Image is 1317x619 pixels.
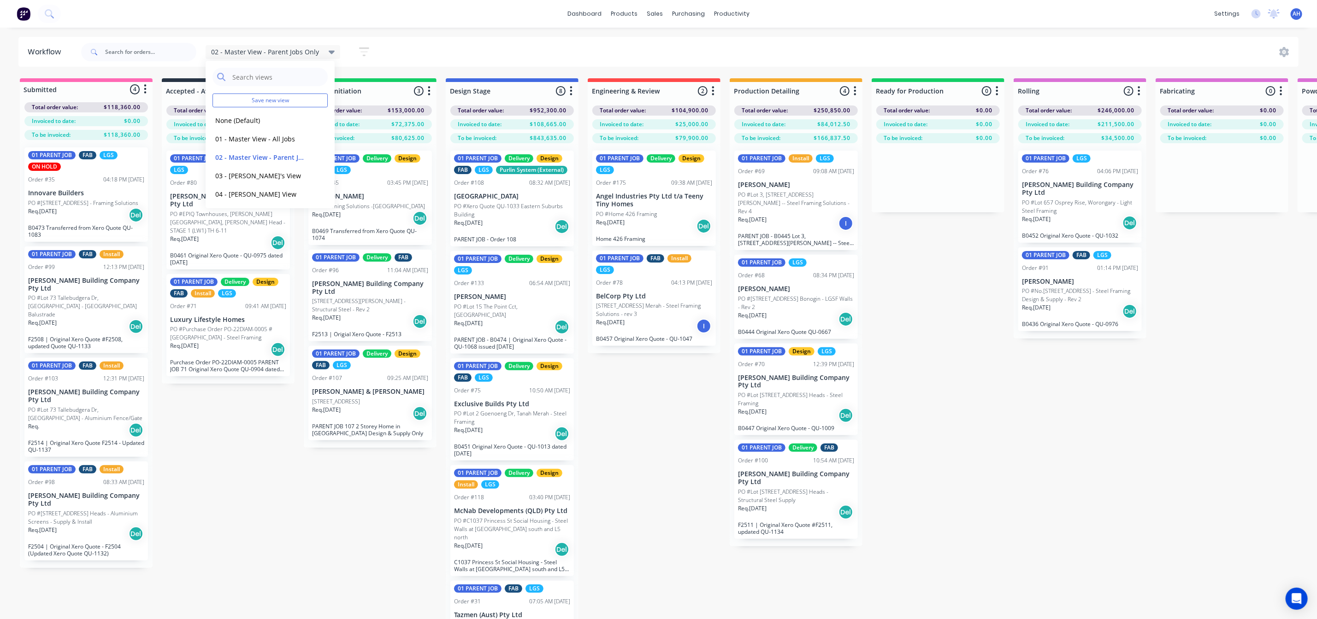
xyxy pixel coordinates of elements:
[28,250,76,258] div: 01 PARENT JOB
[738,271,765,280] div: Order #68
[1022,154,1069,163] div: 01 PARENT JOB
[454,597,481,606] div: Order #31
[28,509,144,526] p: PO #[STREET_ADDRESS] Heads - Aluminium Screens - Supply & Install
[555,542,569,557] div: Del
[813,167,854,175] div: 09:08 AM [DATE]
[1018,247,1142,332] div: 01 PARENT JOBFABLGSOrder #9101:14 PM [DATE][PERSON_NAME]PO #No.[STREET_ADDRESS] - Steel Framing D...
[454,336,570,350] p: PARENT JOB - B0474 | Original Xero Quote - QU-1068 issued [DATE]
[1022,264,1049,272] div: Order #91
[596,166,614,174] div: LGS
[312,374,342,382] div: Order #107
[129,423,143,438] div: Del
[738,295,854,311] p: PO #[STREET_ADDRESS] Bonogin - LGSF Walls - Rev 2
[1026,120,1069,128] span: Invoiced to date:
[738,391,854,408] p: PO #Lot [STREET_ADDRESS] Heads - Steel Framing
[105,43,196,61] input: Search for orders...
[738,191,854,216] p: PO #Lot 3, [STREET_ADDRESS][PERSON_NAME] -- Steel Framing Solutions - Rev 4
[387,179,428,187] div: 03:45 PM [DATE]
[454,303,570,319] p: PO #Lot 15 The Point Cct, [GEOGRAPHIC_DATA]
[170,316,286,324] p: Luxury Lifestyle Homes
[312,361,330,369] div: FAB
[103,175,144,184] div: 04:18 PM [DATE]
[671,279,712,287] div: 04:13 PM [DATE]
[596,210,657,218] p: PO #Home 426 Framing
[213,189,311,199] button: 04 - [PERSON_NAME] View
[312,397,360,406] p: [STREET_ADDRESS]
[28,406,144,422] p: PO #Lot 73 Tallebudgera Dr, [GEOGRAPHIC_DATA] - Aluminium Fence/Gate
[454,193,570,200] p: [GEOGRAPHIC_DATA]
[333,361,351,369] div: LGS
[555,320,569,334] div: Del
[458,120,502,128] span: Invoiced to date:
[221,278,249,286] div: Delivery
[529,179,570,187] div: 08:32 AM [DATE]
[738,374,854,390] p: [PERSON_NAME] Building Company Pty Ltd
[596,302,712,318] p: [STREET_ADDRESS] Merah - Steel Framing Solutions - rev 3
[28,175,55,184] div: Order #35
[596,218,625,227] p: Req. [DATE]
[596,254,644,263] div: 01 PARENT JOB
[734,151,858,250] div: 01 PARENT JOBInstallLGSOrder #6909:08 AM [DATE][PERSON_NAME]PO #Lot 3, [STREET_ADDRESS][PERSON_NA...
[1022,199,1138,215] p: PO #Lot 657 Osprey Rise, Worongary - Light Steel Framing
[454,219,483,227] p: Req. [DATE]
[734,344,858,436] div: 01 PARENT JOBDesignLGSOrder #7012:39 PM [DATE][PERSON_NAME] Building Company Pty LtdPO #Lot [STRE...
[1022,215,1051,223] p: Req. [DATE]
[596,193,712,208] p: Angel Industries Pty Ltd t/a Teeny Tiny Homes
[312,406,341,414] p: Req. [DATE]
[817,120,850,128] span: $84,012.50
[738,216,767,224] p: Req. [DATE]
[1022,321,1138,327] p: B0436 Original Xero Quote - QU-0976
[24,358,148,457] div: 01 PARENT JOBFABInstallOrder #10312:31 PM [DATE][PERSON_NAME] Building Company Pty LtdPO #Lot 73 ...
[738,258,785,267] div: 01 PARENT JOB
[738,425,854,432] p: B0447 Original Xero Quote - QU-1009
[24,246,148,354] div: 01 PARENT JOBFABInstallOrder #9912:13 PM [DATE][PERSON_NAME] Building Company Pty LtdPO #Lot 73 T...
[170,325,286,342] p: PO #Purchase Order PO-22DIAM-0005 #[GEOGRAPHIC_DATA] - Steel Framing
[312,331,428,338] p: F2513 | Origial Xero Quote - F2513
[454,279,484,287] div: Order #133
[738,328,854,335] p: B0444 Original Xero Quote QU-0667
[454,202,570,219] p: PO #Xero Quote QU-1033 Eastern Suburbs Building
[454,319,483,327] p: Req. [DATE]
[79,250,96,258] div: FAB
[738,408,767,416] p: Req. [DATE]
[28,465,76,473] div: 01 PARENT JOB
[213,115,311,126] button: None (Default)
[709,7,754,21] div: productivity
[529,597,570,606] div: 07:05 AM [DATE]
[600,120,644,128] span: Invoiced to date:
[537,469,562,477] div: Design
[1122,216,1137,230] div: Del
[316,106,362,115] span: Total order value:
[454,400,570,408] p: Exclusive Builds Pty Ltd
[596,279,623,287] div: Order #78
[481,480,499,489] div: LGS
[1097,264,1138,272] div: 01:14 PM [DATE]
[596,318,625,327] p: Req. [DATE]
[1097,167,1138,175] div: 04:06 PM [DATE]
[395,350,420,358] div: Design
[316,120,360,128] span: Invoiced to date:
[738,444,785,452] div: 01 PARENT JOB
[28,336,144,350] p: F2508 | Original Xero Quote #F2508, updated Quote QU-1133
[738,347,785,356] div: 01 PARENT JOB
[28,277,144,292] p: [PERSON_NAME] Building Company Pty Ltd
[505,154,533,163] div: Delivery
[738,167,765,175] div: Order #69
[742,120,785,128] span: Invoiced to date:
[28,294,144,319] p: PO #Lot 73 Tallebudgera Dr, [GEOGRAPHIC_DATA] - [GEOGRAPHIC_DATA] Balustrade
[308,346,432,440] div: 01 PARENT JOBDeliveryDesignFABLGSOrder #10709:25 AM [DATE][PERSON_NAME] & [PERSON_NAME][STREET_AD...
[170,166,188,174] div: LGS
[1018,151,1142,243] div: 01 PARENT JOBLGSOrder #7604:06 PM [DATE][PERSON_NAME] Building Company Pty LtdPO #Lot 657 Osprey ...
[213,170,311,181] button: 03 - [PERSON_NAME]'s View
[839,408,853,423] div: Del
[505,469,533,477] div: Delivery
[738,311,767,320] p: Req. [DATE]
[814,106,850,115] span: $250,850.00
[537,154,562,163] div: Design
[231,68,323,86] input: Search views
[738,233,854,246] p: PARENT JOB - B0445 Lot 3, [STREET_ADDRESS][PERSON_NAME] -- Steel Framing Solutions - Rev 4
[174,106,220,115] span: Total order value:
[454,179,484,187] div: Order #108
[312,253,360,262] div: 01 PARENT JOB
[454,480,478,489] div: Install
